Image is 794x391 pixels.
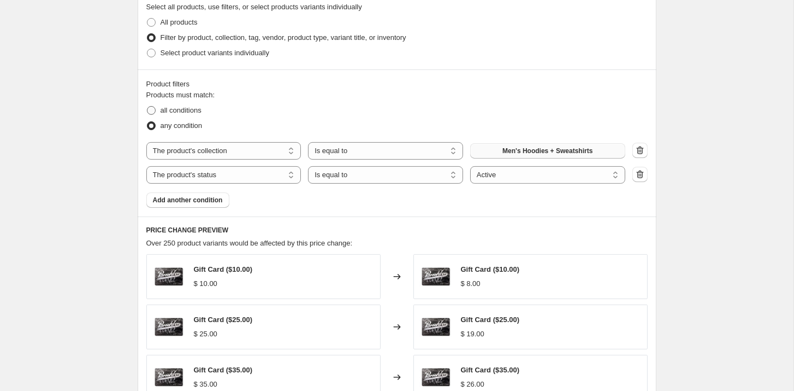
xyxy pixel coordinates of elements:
span: Add another condition [153,196,223,205]
div: $ 35.00 [194,379,217,390]
img: gift-card_80x.jpg [152,311,185,343]
button: Men's Hoodies + Sweatshirts [470,143,625,159]
div: $ 25.00 [194,329,217,340]
span: All products [161,18,198,26]
span: any condition [161,121,203,130]
span: Select product variants individually [161,49,269,57]
img: gift-card_80x.jpg [419,260,452,293]
span: Gift Card ($10.00) [194,265,253,273]
span: Select all products, use filters, or select products variants individually [146,3,362,11]
span: Men's Hoodies + Sweatshirts [502,147,592,155]
div: $ 19.00 [461,329,484,340]
img: gift-card_80x.jpg [419,311,452,343]
img: gift-card_80x.jpg [152,260,185,293]
h6: PRICE CHANGE PREVIEW [146,226,648,235]
span: Products must match: [146,91,215,99]
div: $ 10.00 [194,278,217,289]
span: Gift Card ($10.00) [461,265,520,273]
span: Gift Card ($35.00) [461,366,520,374]
div: Product filters [146,79,648,90]
span: Over 250 product variants would be affected by this price change: [146,239,353,247]
span: all conditions [161,106,202,114]
span: Gift Card ($25.00) [461,316,520,324]
span: Gift Card ($25.00) [194,316,253,324]
span: Gift Card ($35.00) [194,366,253,374]
button: Add another condition [146,192,229,208]
div: $ 26.00 [461,379,484,390]
div: $ 8.00 [461,278,481,289]
span: Filter by product, collection, tag, vendor, product type, variant title, or inventory [161,33,406,42]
